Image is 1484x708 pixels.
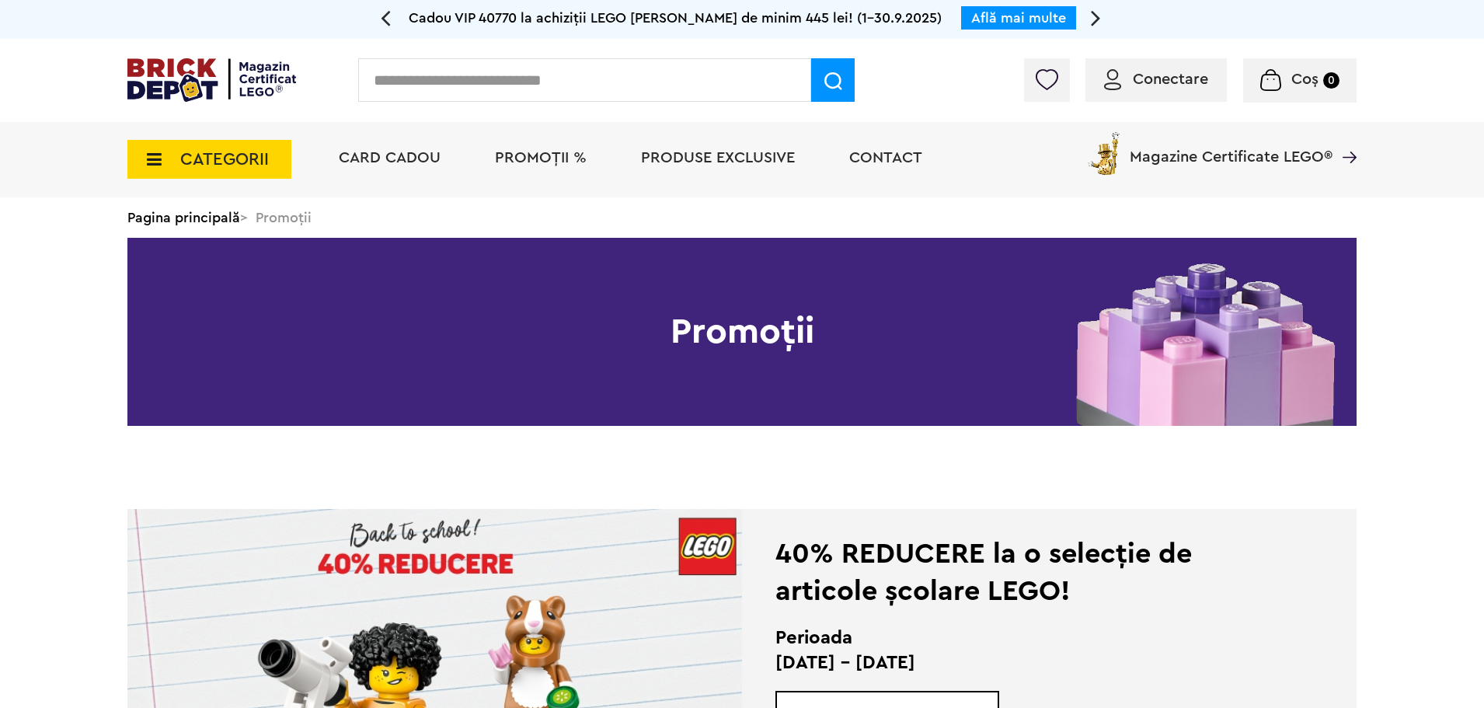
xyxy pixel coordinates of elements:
[339,150,441,166] a: Card Cadou
[849,150,922,166] a: Contact
[1104,71,1208,87] a: Conectare
[127,238,1357,426] h1: Promoții
[641,150,795,166] a: Produse exclusive
[775,626,1280,650] h2: Perioada
[1323,72,1339,89] small: 0
[775,535,1280,610] div: 40% REDUCERE la o selecție de articole școlare LEGO!
[775,650,1280,675] p: [DATE] - [DATE]
[127,211,240,225] a: Pagina principală
[1332,129,1357,145] a: Magazine Certificate LEGO®
[1133,71,1208,87] span: Conectare
[1291,71,1319,87] span: Coș
[1130,129,1332,165] span: Magazine Certificate LEGO®
[127,197,1357,238] div: > Promoții
[180,151,269,168] span: CATEGORII
[971,11,1066,25] a: Află mai multe
[409,11,942,25] span: Cadou VIP 40770 la achiziții LEGO [PERSON_NAME] de minim 445 lei! (1-30.9.2025)
[495,150,587,166] a: PROMOȚII %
